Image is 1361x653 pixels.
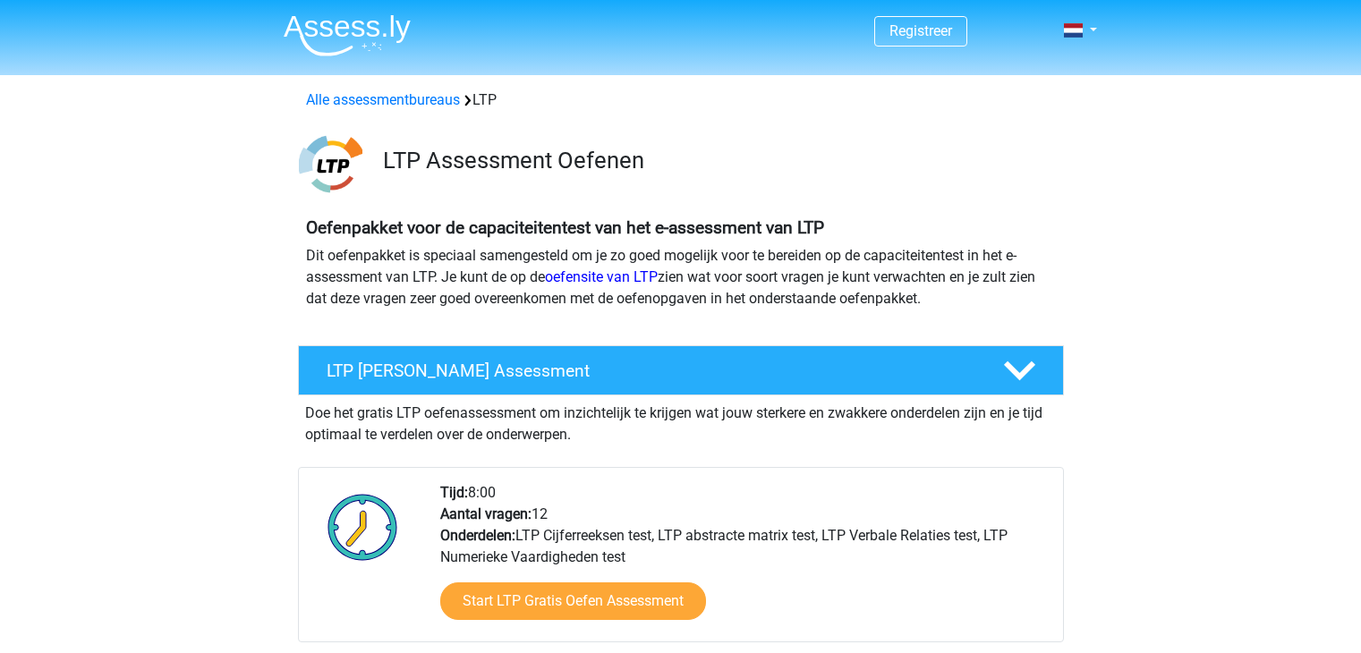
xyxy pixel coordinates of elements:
[306,245,1056,310] p: Dit oefenpakket is speciaal samengesteld om je zo goed mogelijk voor te bereiden op de capaciteit...
[318,482,408,572] img: Klok
[299,89,1063,111] div: LTP
[306,217,824,238] b: Oefenpakket voor de capaciteitentest van het e-assessment van LTP
[383,147,1050,174] h3: LTP Assessment Oefenen
[545,268,658,285] a: oefensite van LTP
[889,22,952,39] a: Registreer
[291,345,1071,395] a: LTP [PERSON_NAME] Assessment
[440,505,532,522] b: Aantal vragen:
[427,482,1062,641] div: 8:00 12 LTP Cijferreeksen test, LTP abstracte matrix test, LTP Verbale Relaties test, LTP Numerie...
[440,582,706,620] a: Start LTP Gratis Oefen Assessment
[440,484,468,501] b: Tijd:
[440,527,515,544] b: Onderdelen:
[298,395,1064,445] div: Doe het gratis LTP oefenassessment om inzichtelijk te krijgen wat jouw sterkere en zwakkere onder...
[327,360,974,381] h4: LTP [PERSON_NAME] Assessment
[306,91,460,108] a: Alle assessmentbureaus
[299,132,362,196] img: ltp.png
[284,14,411,56] img: Assessly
